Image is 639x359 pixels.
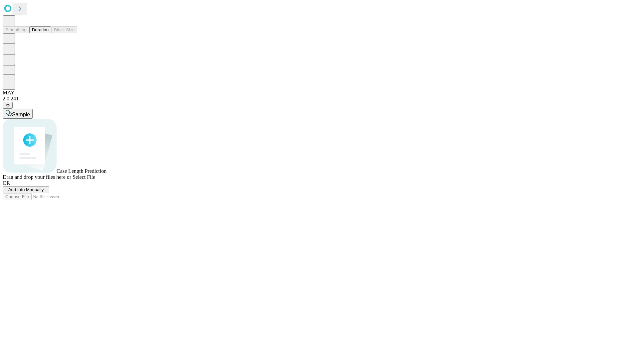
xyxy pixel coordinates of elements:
[3,180,10,186] span: OR
[73,174,95,180] span: Select File
[29,26,51,33] button: Duration
[3,26,29,33] button: Smoothing
[3,102,13,109] button: @
[3,90,636,96] div: MAY
[5,103,10,108] span: @
[3,186,49,193] button: Add Info Manually
[3,109,33,119] button: Sample
[12,112,30,117] span: Sample
[8,187,44,192] span: Add Info Manually
[3,96,636,102] div: 2.0.241
[57,168,106,174] span: Case Length Prediction
[51,26,77,33] button: Block Size
[3,174,71,180] span: Drag and drop your files here or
